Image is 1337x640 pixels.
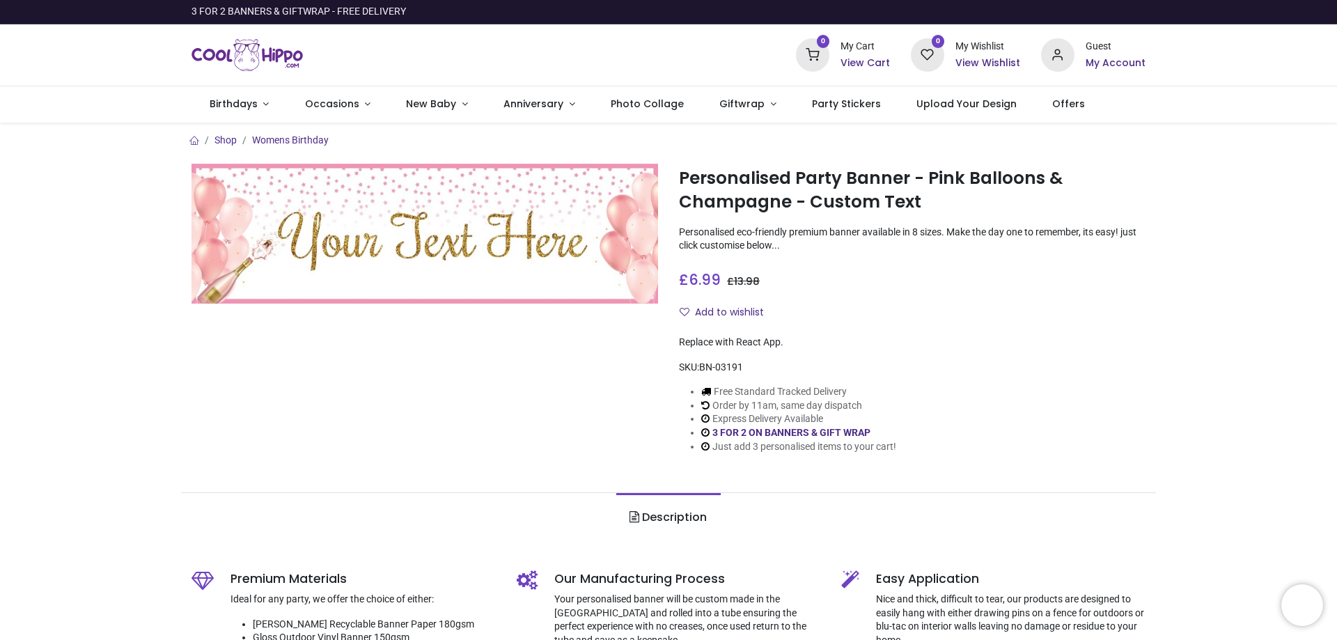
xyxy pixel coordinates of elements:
[719,97,765,111] span: Giftwrap
[191,36,303,75] a: Logo of Cool Hippo
[727,274,760,288] span: £
[230,593,496,607] p: Ideal for any party, we offer the choice of either:
[191,36,303,75] img: Cool Hippo
[1281,584,1323,626] iframe: Brevo live chat
[955,40,1020,54] div: My Wishlist
[611,97,684,111] span: Photo Collage
[554,570,821,588] h5: Our Manufacturing Process
[853,5,1146,19] iframe: Customer reviews powered by Trustpilot
[1052,97,1085,111] span: Offers
[701,412,896,426] li: Express Delivery Available
[287,86,389,123] a: Occasions
[679,166,1146,214] h1: Personalised Party Banner - Pink Balloons & Champagne - Custom Text
[389,86,486,123] a: New Baby
[679,301,776,325] button: Add to wishlistAdd to wishlist
[1086,56,1146,70] a: My Account
[812,97,881,111] span: Party Stickers
[840,56,890,70] a: View Cart
[932,35,945,48] sup: 0
[191,164,658,304] img: Personalised Party Banner - Pink Balloons & Champagne - Custom Text
[680,307,689,317] i: Add to wishlist
[485,86,593,123] a: Anniversary
[701,385,896,399] li: Free Standard Tracked Delivery
[191,5,406,19] div: 3 FOR 2 BANNERS & GIFTWRAP - FREE DELIVERY
[689,270,721,290] span: 6.99
[503,97,563,111] span: Anniversary
[1086,40,1146,54] div: Guest
[230,570,496,588] h5: Premium Materials
[252,134,329,146] a: Womens Birthday
[955,56,1020,70] a: View Wishlist
[679,336,1146,350] div: Replace with React App.
[214,134,237,146] a: Shop
[406,97,456,111] span: New Baby
[305,97,359,111] span: Occasions
[253,618,496,632] li: [PERSON_NAME] Recyclable Banner Paper 180gsm
[911,49,944,60] a: 0
[734,274,760,288] span: 13.98
[712,427,870,438] a: 3 FOR 2 ON BANNERS & GIFT WRAP
[679,361,1146,375] div: SKU:
[840,40,890,54] div: My Cart
[699,361,743,373] span: BN-03191
[210,97,258,111] span: Birthdays
[817,35,830,48] sup: 0
[796,49,829,60] a: 0
[679,270,721,290] span: £
[191,86,287,123] a: Birthdays
[701,399,896,413] li: Order by 11am, same day dispatch
[916,97,1017,111] span: Upload Your Design
[679,226,1146,253] p: Personalised eco-friendly premium banner available in 8 sizes. Make the day one to remember, its ...
[701,440,896,454] li: Just add 3 personalised items to your cart!
[701,86,794,123] a: Giftwrap
[876,570,1146,588] h5: Easy Application
[616,493,720,542] a: Description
